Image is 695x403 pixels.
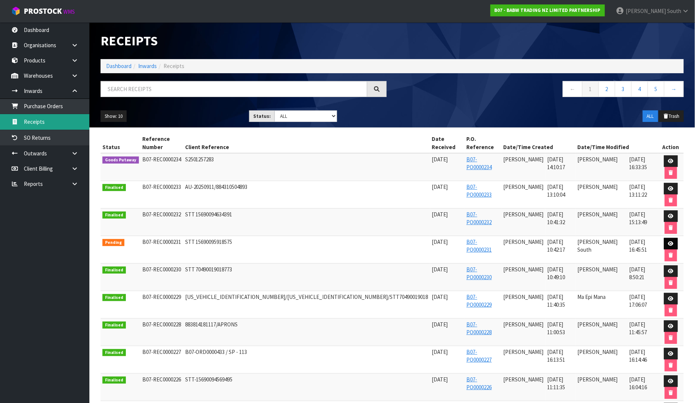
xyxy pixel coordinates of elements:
span: B07-REC0000234 [143,156,181,163]
span: B07-REC0000233 [143,183,181,190]
span: [PERSON_NAME] [503,266,543,273]
h1: Receipts [101,33,387,48]
span: STT 70490019018773 [185,266,232,273]
span: Finalised [102,322,126,329]
span: [DATE] 10:41:32 [547,211,565,226]
span: Finalised [102,377,126,384]
small: WMS [63,8,75,15]
span: [PERSON_NAME] [578,376,618,383]
span: [DATE] [432,211,448,218]
span: Finalised [102,267,126,274]
strong: B07 - BABW TRADING NZ LIMITED PARTNERSHIP [495,7,601,13]
span: [DATE] [432,293,448,300]
span: Ma Epi Mana [578,293,606,300]
th: Date/Time Created [501,133,576,153]
span: [DATE] [432,321,448,328]
span: [DATE] 16:33:35 [629,156,647,171]
span: [PERSON_NAME] [578,266,618,273]
span: [PERSON_NAME] [503,211,543,218]
th: Client Reference [183,133,430,153]
span: [DATE] 13:10:04 [547,183,565,198]
button: Trash [659,110,684,122]
span: [PERSON_NAME] [626,7,666,14]
span: [DATE] [432,238,448,245]
a: Dashboard [106,62,131,70]
th: Action [658,133,684,153]
th: Reference Number [141,133,183,153]
span: Finalised [102,294,126,302]
span: [DATE] [432,348,448,355]
a: 2 [599,81,615,97]
span: B07-REC0000229 [143,293,181,300]
a: B07-PO0000229 [467,293,492,308]
span: [DATE] [432,183,448,190]
a: Inwards [138,62,157,70]
nav: Page navigation [398,81,684,99]
span: [DATE] 10:49:10 [547,266,565,281]
span: B07-REC0000232 [143,211,181,218]
a: 3 [615,81,632,97]
span: [DATE] 11:11:35 [547,376,565,391]
a: B07-PO0000232 [467,211,492,226]
span: [DATE] 15:13:49 [629,211,647,226]
span: [DATE] [432,376,448,383]
span: [DATE] 10:42:17 [547,238,565,253]
span: B07-REC0000226 [143,376,181,383]
span: Finalised [102,184,126,191]
span: [PERSON_NAME] South [578,238,618,253]
a: 1 [582,81,599,97]
span: South [667,7,681,14]
span: AU-20250911/884310504893 [185,183,248,190]
span: [PERSON_NAME] [503,183,543,190]
span: [PERSON_NAME] [503,156,543,163]
span: [PERSON_NAME] [578,183,618,190]
a: B07-PO0000228 [467,321,492,336]
span: Receipts [164,62,184,70]
a: B07-PO0000233 [467,183,492,198]
a: → [664,81,684,97]
span: [PERSON_NAME] [503,293,543,300]
th: Date/Time Modified [576,133,658,153]
a: B07 - BABW TRADING NZ LIMITED PARTNERSHIP [491,4,605,16]
a: 5 [648,81,664,97]
img: cube-alt.png [11,6,20,16]
strong: Status: [253,113,271,119]
a: ← [563,81,583,97]
span: [US_VEHICLE_IDENTIFICATION_NUMBER]/[US_VEHICLE_IDENTIFICATION_NUMBER]/STT70490019018 [185,293,428,300]
span: Finalised [102,212,126,219]
span: B07-REC0000228 [143,321,181,328]
span: STT 15690095918575 [185,238,232,245]
span: B07-REC0000230 [143,266,181,273]
input: Search receipts [101,81,367,97]
span: [DATE] 16:13:51 [547,348,565,363]
a: B07-PO0000230 [467,266,492,281]
span: [DATE] 16:45:51 [629,238,647,253]
button: ALL [643,110,658,122]
span: B07-REC0000227 [143,348,181,355]
span: Finalised [102,349,126,357]
span: [PERSON_NAME] [503,238,543,245]
span: [DATE] 11:40:35 [547,293,565,308]
span: [DATE] 13:11:22 [629,183,647,198]
span: [DATE] 17:06:07 [629,293,647,308]
span: [DATE] 16:14:46 [629,348,647,363]
span: STT-15690094569495 [185,376,233,383]
span: ProStock [24,6,62,16]
span: [DATE] 11:45:57 [629,321,647,336]
span: B07-ORD0000433 / SP - 113 [185,348,247,355]
span: [DATE] 16:04:16 [629,376,647,391]
a: 4 [631,81,648,97]
span: B07-REC0000231 [143,238,181,245]
th: Status [101,133,141,153]
span: [PERSON_NAME] [578,156,618,163]
span: [DATE] 14:10:17 [547,156,565,171]
a: B07-PO0000226 [467,376,492,391]
span: [DATE] [432,156,448,163]
a: B07-PO0000231 [467,238,492,253]
span: [DATE] 11:00:53 [547,321,565,336]
span: Goods Putaway [102,157,139,164]
th: P.O. Reference [465,133,502,153]
span: [PERSON_NAME] [503,321,543,328]
button: Show: 10 [101,110,127,122]
span: 883814181117/APRONS [185,321,238,328]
